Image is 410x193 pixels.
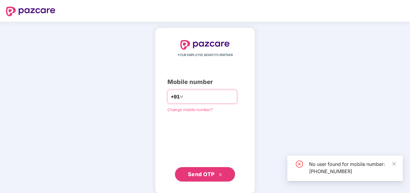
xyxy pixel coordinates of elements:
[296,160,303,168] span: close-circle
[180,40,230,50] img: logo
[175,167,235,182] button: Send OTPdouble-right
[167,107,213,112] a: Change mobile number?
[171,93,180,101] span: +91
[6,7,55,16] img: logo
[167,77,243,87] div: Mobile number
[219,173,222,177] span: double-right
[180,95,183,98] span: down
[188,171,215,177] span: Send OTP
[309,160,396,175] div: No user found for mobile number: [PHONE_NUMBER]
[178,53,233,58] span: YOUR EMPLOYEE BENEFITS PARTNER
[392,162,396,166] span: close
